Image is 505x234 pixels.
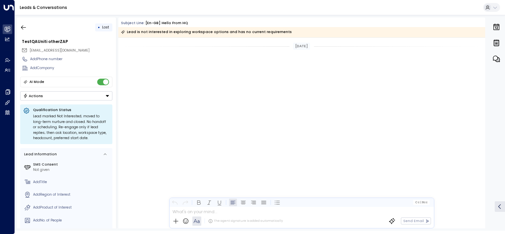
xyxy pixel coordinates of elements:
[20,91,112,100] button: Actions
[121,29,292,35] div: Lead is not interested in exploring workspace options and has no current requirements
[98,23,100,32] div: •
[22,152,57,157] div: Lead Information
[30,57,112,62] div: AddPhone number
[33,192,110,197] div: AddRegion of Interest
[30,48,90,53] span: [EMAIL_ADDRESS][DOMAIN_NAME]
[33,114,109,141] div: Lead marked Not Interested; moved to long-term nurture and closed. No handoff or scheduling. Re-e...
[181,198,189,206] button: Redo
[33,218,110,223] div: AddNo. of People
[33,179,110,185] div: AddTitle
[29,79,44,85] div: AI Mode
[121,20,145,25] span: Subject Line:
[30,48,90,53] span: testqauniti.otherzap@yahoo.com
[20,5,67,10] a: Leads & Conversations
[293,43,310,50] div: [DATE]
[33,167,110,173] div: Not given
[20,91,112,100] div: Button group with a nested menu
[171,198,179,206] button: Undo
[33,162,110,167] label: SMS Consent
[415,201,428,204] span: Cc Bcc
[30,65,112,71] div: AddCompany
[413,200,430,205] button: Cc|Bcc
[420,201,421,204] span: |
[33,205,110,210] div: AddProduct of Interest
[145,20,188,26] div: [en-GB] Hello from HQ
[33,107,109,112] p: Qualification Status
[208,219,283,223] div: The agent signature is added automatically
[22,39,112,45] div: TestQAUniti otherZAP
[102,25,109,30] span: Lost
[23,94,43,98] div: Actions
